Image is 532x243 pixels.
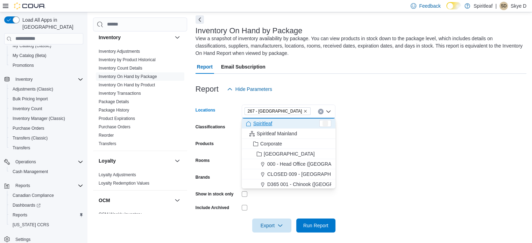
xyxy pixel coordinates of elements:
button: Inventory Count [7,104,86,114]
a: Inventory On Hand by Package [99,74,157,79]
span: Inventory Adjustments [99,49,140,54]
span: Dashboards [10,201,83,209]
button: 000 - Head Office ([GEOGRAPHIC_DATA]) [242,159,335,169]
a: Dashboards [10,201,43,209]
label: Classifications [196,124,225,130]
span: Washington CCRS [10,221,83,229]
a: Dashboards [7,200,86,210]
span: Inventory Count Details [99,65,142,71]
span: Purchase Orders [10,124,83,133]
button: Reports [7,210,86,220]
a: Inventory Count Details [99,66,142,71]
span: Hide Parameters [235,86,272,93]
span: Cash Management [13,169,48,174]
label: Show in stock only [196,191,234,197]
span: Corporate [260,140,282,147]
span: Promotions [10,61,83,70]
button: Inventory Manager (Classic) [7,114,86,123]
span: Inventory [13,75,83,84]
a: [US_STATE] CCRS [10,221,52,229]
span: Canadian Compliance [13,193,54,198]
span: [GEOGRAPHIC_DATA] [264,150,315,157]
span: Purchase Orders [99,124,130,130]
button: Bulk Pricing Import [7,94,86,104]
span: Run Report [303,222,328,229]
span: Transfers (Classic) [13,135,48,141]
a: Adjustments (Classic) [10,85,56,93]
button: OCM [173,196,182,205]
input: Dark Mode [446,2,461,9]
a: Loyalty Redemption Values [99,181,149,186]
a: My Catalog (Classic) [10,42,54,50]
span: Reports [10,211,83,219]
button: D365 001 - Chinook ([GEOGRAPHIC_DATA]) [242,179,335,190]
a: Purchase Orders [10,124,47,133]
span: Adjustments (Classic) [13,86,53,92]
label: Products [196,141,214,146]
span: D365 001 - Chinook ([GEOGRAPHIC_DATA]) [267,181,366,188]
a: Canadian Compliance [10,191,57,200]
a: Package Details [99,99,129,104]
h3: Report [196,85,219,93]
button: Transfers (Classic) [7,133,86,143]
button: Reports [13,181,33,190]
span: My Catalog (Classic) [10,42,83,50]
button: Inventory [173,33,182,42]
button: Export [252,219,291,233]
span: Dashboards [13,202,41,208]
span: Inventory by Product Historical [99,57,156,63]
button: Remove 267 - Cold Lake from selection in this group [303,109,307,113]
div: OCM [93,210,187,221]
button: Operations [13,158,39,166]
span: Feedback [419,2,440,9]
h3: OCM [99,197,110,204]
span: [US_STATE] CCRS [13,222,49,228]
h3: Inventory On Hand by Package [196,27,303,35]
button: My Catalog (Classic) [7,41,86,51]
span: Transfers [13,145,30,151]
span: Package Details [99,99,129,105]
span: Inventory Manager (Classic) [10,114,83,123]
span: Spiritleaf [253,120,272,127]
label: Include Archived [196,205,229,210]
a: Reports [10,211,30,219]
a: Inventory by Product Historical [99,57,156,62]
div: Loyalty [93,171,187,190]
span: 267 - Cold Lake [244,107,311,115]
div: View a snapshot of inventory availability by package. You can view products in stock down to the ... [196,35,523,57]
p: | [495,2,497,10]
span: Package History [99,107,129,113]
a: Package History [99,108,129,113]
span: Load All Apps in [GEOGRAPHIC_DATA] [20,16,83,30]
a: Bulk Pricing Import [10,95,51,103]
button: Close list of options [326,109,331,114]
a: My Catalog (Beta) [10,51,49,60]
span: 000 - Head Office ([GEOGRAPHIC_DATA]) [267,160,361,167]
span: Operations [15,159,36,165]
span: Canadian Compliance [10,191,83,200]
button: Cash Management [7,167,86,177]
h3: Inventory [99,34,121,41]
span: 267 - [GEOGRAPHIC_DATA] [248,108,302,115]
span: Inventory Manager (Classic) [13,116,65,121]
a: Inventory Count [10,105,45,113]
span: Transfers (Classic) [10,134,83,142]
span: Bulk Pricing Import [13,96,48,102]
label: Rooms [196,158,210,163]
button: Next [196,15,204,24]
a: Product Expirations [99,116,135,121]
span: Reports [13,181,83,190]
a: Inventory Manager (Classic) [10,114,68,123]
span: Inventory Transactions [99,91,141,96]
span: My Catalog (Beta) [13,53,47,58]
button: OCM [99,197,172,204]
a: Inventory On Hand by Product [99,83,155,87]
a: Loyalty Adjustments [99,172,136,177]
button: Operations [1,157,86,167]
p: Skye D [511,2,526,10]
button: Loyalty [173,157,182,165]
button: Canadian Compliance [7,191,86,200]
